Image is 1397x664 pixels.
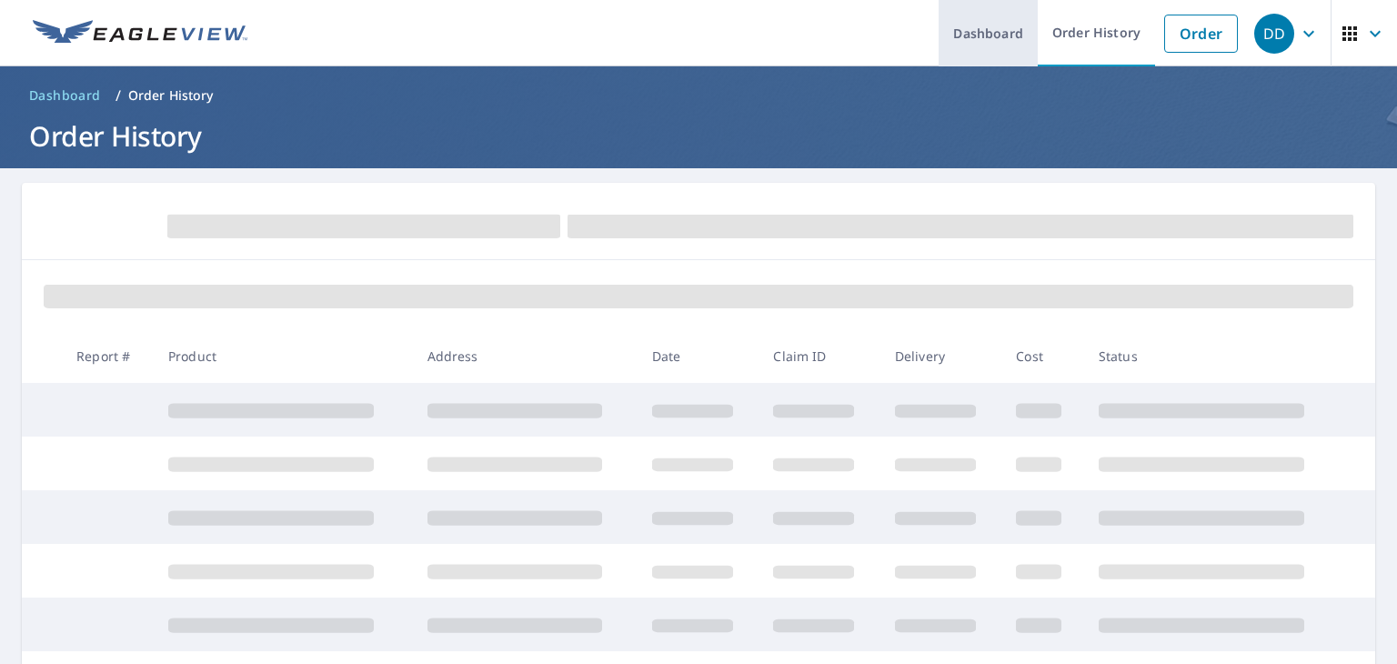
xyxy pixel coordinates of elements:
[62,329,154,383] th: Report #
[116,85,121,106] li: /
[413,329,638,383] th: Address
[29,86,101,105] span: Dashboard
[154,329,413,383] th: Product
[1001,329,1084,383] th: Cost
[1084,329,1343,383] th: Status
[22,117,1375,155] h1: Order History
[33,20,247,47] img: EV Logo
[759,329,879,383] th: Claim ID
[638,329,759,383] th: Date
[128,86,214,105] p: Order History
[22,81,1375,110] nav: breadcrumb
[880,329,1001,383] th: Delivery
[1254,14,1294,54] div: DD
[1164,15,1238,53] a: Order
[22,81,108,110] a: Dashboard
